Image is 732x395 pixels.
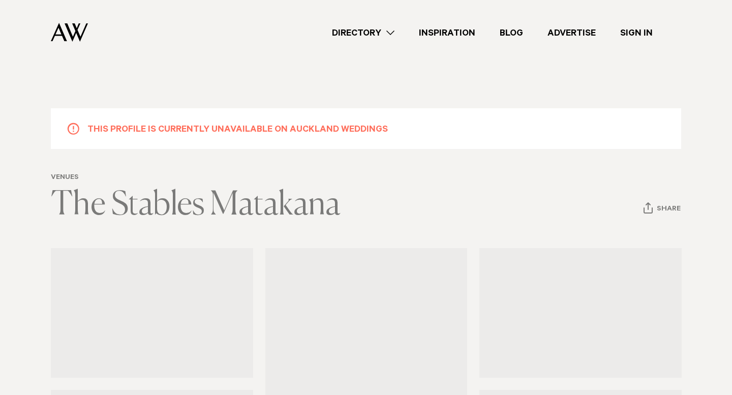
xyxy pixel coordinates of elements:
[87,122,388,135] h5: This profile is currently unavailable on Auckland Weddings
[407,26,487,40] a: Inspiration
[487,26,535,40] a: Blog
[51,23,88,42] img: Auckland Weddings Logo
[608,26,665,40] a: Sign In
[535,26,608,40] a: Advertise
[320,26,407,40] a: Directory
